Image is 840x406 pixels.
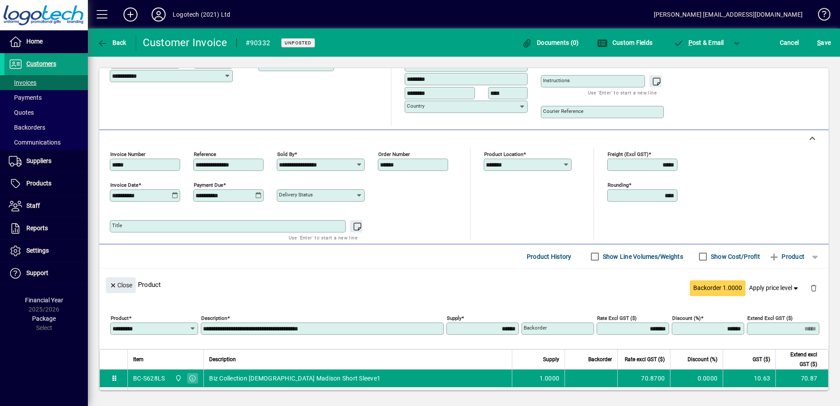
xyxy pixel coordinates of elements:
span: Product History [527,250,572,264]
span: Payments [9,94,42,101]
span: Reports [26,225,48,232]
span: Back [97,39,127,46]
span: Home [26,38,43,45]
span: Rate excl GST ($) [625,355,665,364]
mat-label: Product [111,315,129,321]
mat-label: Title [112,222,122,228]
span: Package [32,315,56,322]
span: P [688,39,692,46]
button: Back [95,35,129,51]
a: Invoices [4,75,88,90]
span: ave [817,36,831,50]
span: Close [109,278,132,293]
span: Description [209,355,236,364]
a: Knowledge Base [811,2,829,30]
mat-label: Sold by [277,151,294,157]
div: #90332 [246,36,271,50]
div: Logotech (2021) Ltd [173,7,230,22]
span: Discount (%) [688,355,717,364]
mat-label: Description [201,315,227,321]
button: Backorder 1.0000 [690,280,746,296]
label: Show Cost/Profit [709,252,760,261]
mat-label: Extend excl GST ($) [747,315,793,321]
span: Unposted [285,40,311,46]
a: Quotes [4,105,88,120]
span: Item [133,355,144,364]
button: Profile [145,7,173,22]
span: Custom Fields [597,39,652,46]
mat-label: Country [407,103,424,109]
mat-label: Freight (excl GST) [608,151,648,157]
mat-label: Invoice number [110,151,145,157]
span: Products [26,180,51,187]
a: Reports [4,217,88,239]
span: Backorders [9,124,45,131]
span: Biz Collection [DEMOGRAPHIC_DATA] Madison Short Sleeve1 [209,374,380,383]
span: Invoices [9,79,36,86]
button: Product History [523,249,575,265]
mat-hint: Use 'Enter' to start a new line [588,87,657,98]
button: Custom Fields [595,35,655,51]
a: Settings [4,240,88,262]
mat-label: Instructions [543,77,570,83]
span: Apply price level [749,283,800,293]
mat-label: Reference [194,151,216,157]
div: 70.8700 [623,374,665,383]
mat-label: Courier Reference [543,108,583,114]
mat-label: Backorder [524,325,547,331]
mat-label: Supply [447,315,461,321]
span: Communications [9,139,61,146]
button: Delete [803,277,824,298]
mat-label: Rate excl GST ($) [597,315,637,321]
a: Support [4,262,88,284]
mat-label: Payment due [194,182,223,188]
td: 0.0000 [670,370,723,387]
td: 70.87 [775,370,828,387]
span: ost & Email [673,39,724,46]
mat-label: Discount (%) [672,315,701,321]
span: GST ($) [753,355,770,364]
span: Customers [26,60,56,67]
span: Extend excl GST ($) [781,350,817,369]
a: Payments [4,90,88,105]
button: Close [106,277,136,293]
a: Backorders [4,120,88,135]
button: Documents (0) [520,35,581,51]
button: Save [815,35,833,51]
span: Documents (0) [522,39,579,46]
mat-label: Rounding [608,182,629,188]
button: Cancel [778,35,801,51]
span: Staff [26,202,40,209]
app-page-header-button: Close [104,281,138,289]
span: Backorder [588,355,612,364]
mat-hint: Use 'Enter' to start a new line [289,232,358,243]
a: Products [4,173,88,195]
span: Backorder 1.0000 [693,283,742,293]
button: Post & Email [669,35,728,51]
button: Add [116,7,145,22]
app-page-header-button: Back [88,35,136,51]
span: Suppliers [26,157,51,164]
span: Central [173,373,183,383]
span: Supply [543,355,559,364]
label: Show Line Volumes/Weights [601,252,683,261]
span: Cancel [780,36,799,50]
span: S [817,39,821,46]
a: Suppliers [4,150,88,172]
span: Quotes [9,109,34,116]
mat-label: Delivery status [279,192,313,198]
span: Product [769,250,804,264]
mat-label: Product location [484,151,523,157]
a: Staff [4,195,88,217]
td: 10.63 [723,370,775,387]
div: [PERSON_NAME] [EMAIL_ADDRESS][DOMAIN_NAME] [654,7,803,22]
div: BC-S628LS [133,374,165,383]
button: Product [764,249,809,265]
mat-label: Order number [378,151,410,157]
span: Settings [26,247,49,254]
button: Apply price level [746,280,804,296]
div: Product [99,268,829,301]
span: Financial Year [25,297,63,304]
span: Support [26,269,48,276]
div: Customer Invoice [143,36,228,50]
